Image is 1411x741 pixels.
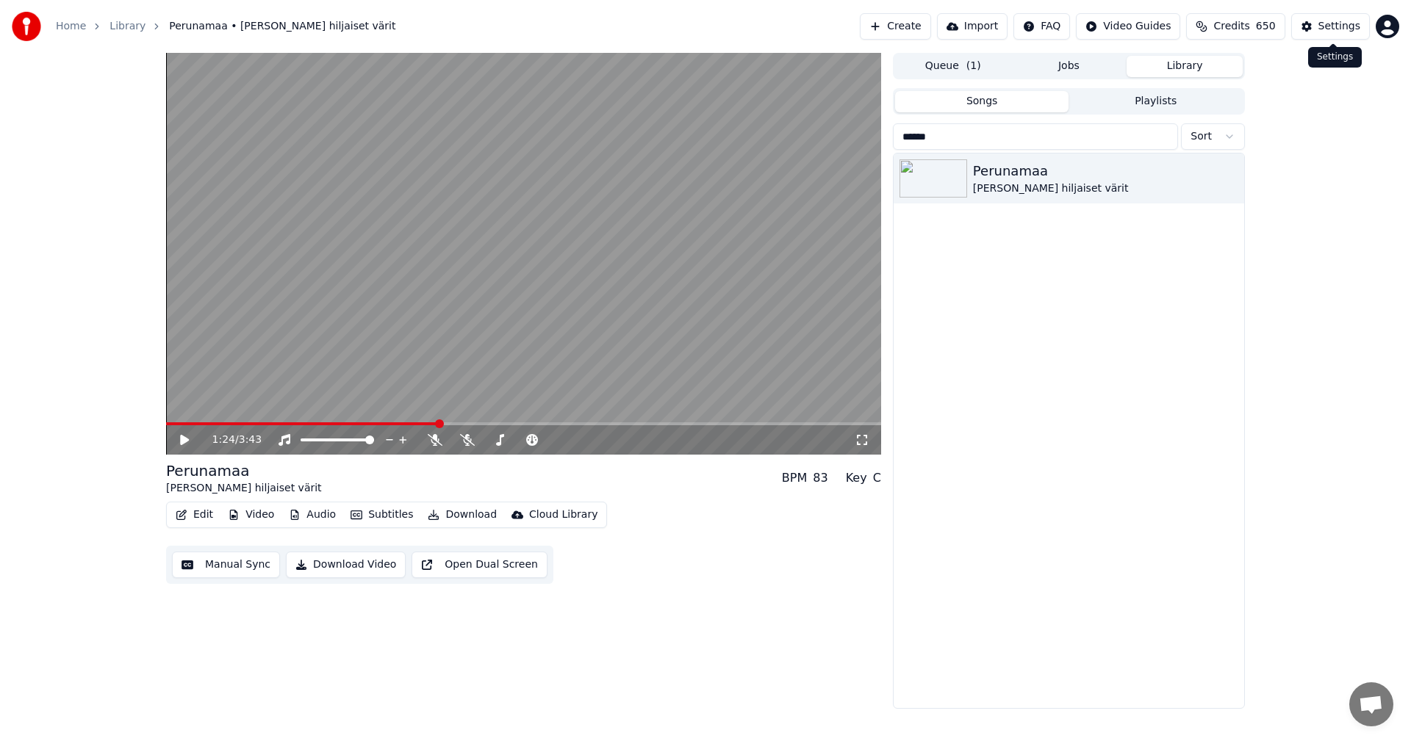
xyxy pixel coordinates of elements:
[212,433,235,447] span: 1:24
[283,505,342,525] button: Audio
[170,505,219,525] button: Edit
[109,19,146,34] a: Library
[1191,129,1212,144] span: Sort
[782,469,807,487] div: BPM
[1308,47,1362,68] div: Settings
[422,505,503,525] button: Download
[846,469,867,487] div: Key
[529,507,597,522] div: Cloud Library
[873,469,881,487] div: C
[937,13,1008,40] button: Import
[1186,13,1285,40] button: Credits650
[166,481,322,496] div: [PERSON_NAME] hiljaiset värit
[1069,91,1243,112] button: Playlists
[860,13,931,40] button: Create
[222,505,280,525] button: Video
[813,469,827,487] div: 83
[1013,13,1070,40] button: FAQ
[412,552,547,578] button: Open Dual Screen
[239,433,262,447] span: 3:43
[166,460,322,481] div: Perunamaa
[1318,19,1360,34] div: Settings
[973,181,1238,196] div: [PERSON_NAME] hiljaiset värit
[286,552,406,578] button: Download Video
[169,19,395,34] span: Perunamaa • [PERSON_NAME] hiljaiset värit
[56,19,396,34] nav: breadcrumb
[966,59,981,73] span: ( 1 )
[212,433,248,447] div: /
[1349,682,1393,726] div: Avoin keskustelu
[1011,56,1127,77] button: Jobs
[895,56,1011,77] button: Queue
[1127,56,1243,77] button: Library
[1291,13,1370,40] button: Settings
[172,552,280,578] button: Manual Sync
[56,19,86,34] a: Home
[895,91,1069,112] button: Songs
[1256,19,1276,34] span: 650
[973,161,1238,181] div: Perunamaa
[1213,19,1249,34] span: Credits
[12,12,41,41] img: youka
[1076,13,1180,40] button: Video Guides
[345,505,419,525] button: Subtitles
